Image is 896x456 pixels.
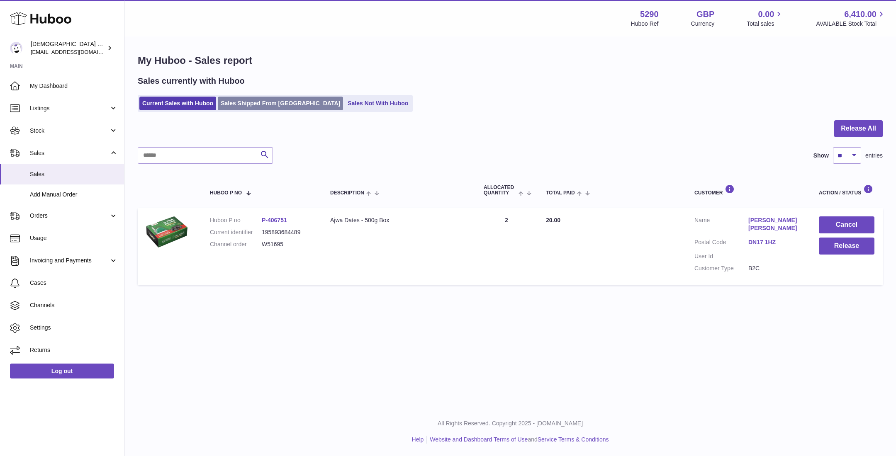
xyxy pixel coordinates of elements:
[30,212,109,220] span: Orders
[696,9,714,20] strong: GBP
[694,184,802,196] div: Customer
[218,97,343,110] a: Sales Shipped From [GEOGRAPHIC_DATA]
[30,127,109,135] span: Stock
[146,216,187,247] img: 1644521407.png
[210,228,262,236] dt: Current identifier
[748,264,802,272] dd: B2C
[30,191,118,199] span: Add Manual Order
[640,9,659,20] strong: 5290
[30,301,118,309] span: Channels
[139,97,216,110] a: Current Sales with Huboo
[538,436,609,443] a: Service Terms & Conditions
[834,120,883,137] button: Release All
[844,9,877,20] span: 6,410.00
[262,228,314,236] dd: 195893684489
[819,238,874,255] button: Release
[131,420,889,427] p: All Rights Reserved. Copyright 2025 - [DOMAIN_NAME]
[748,216,802,232] a: [PERSON_NAME] [PERSON_NAME]
[262,240,314,248] dd: W51695
[484,185,516,196] span: ALLOCATED Quantity
[747,9,784,28] a: 0.00 Total sales
[546,190,575,196] span: Total paid
[10,42,22,54] img: info@muslimcharity.org.uk
[210,216,262,224] dt: Huboo P no
[748,238,802,246] a: DN17 1HZ
[262,217,287,223] a: P-406751
[412,436,424,443] a: Help
[865,152,883,160] span: entries
[138,54,883,67] h1: My Huboo - Sales report
[330,190,364,196] span: Description
[30,279,118,287] span: Cases
[31,49,122,55] span: [EMAIL_ADDRESS][DOMAIN_NAME]
[30,104,109,112] span: Listings
[30,346,118,354] span: Returns
[694,216,748,234] dt: Name
[691,20,715,28] div: Currency
[427,436,609,444] li: and
[30,234,118,242] span: Usage
[30,257,109,264] span: Invoicing and Payments
[758,9,774,20] span: 0.00
[30,149,109,157] span: Sales
[813,152,829,160] label: Show
[819,184,874,196] div: Action / Status
[330,216,467,224] div: Ajwa Dates - 500g Box
[816,20,886,28] span: AVAILABLE Stock Total
[10,364,114,378] a: Log out
[475,208,538,284] td: 2
[30,170,118,178] span: Sales
[816,9,886,28] a: 6,410.00 AVAILABLE Stock Total
[30,324,118,332] span: Settings
[210,240,262,248] dt: Channel order
[546,217,560,223] span: 20.00
[210,190,242,196] span: Huboo P no
[694,264,748,272] dt: Customer Type
[631,20,659,28] div: Huboo Ref
[30,82,118,90] span: My Dashboard
[694,238,748,248] dt: Postal Code
[694,252,748,260] dt: User Id
[31,40,105,56] div: [DEMOGRAPHIC_DATA] Charity
[747,20,784,28] span: Total sales
[819,216,874,233] button: Cancel
[138,75,245,87] h2: Sales currently with Huboo
[345,97,411,110] a: Sales Not With Huboo
[430,436,528,443] a: Website and Dashboard Terms of Use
